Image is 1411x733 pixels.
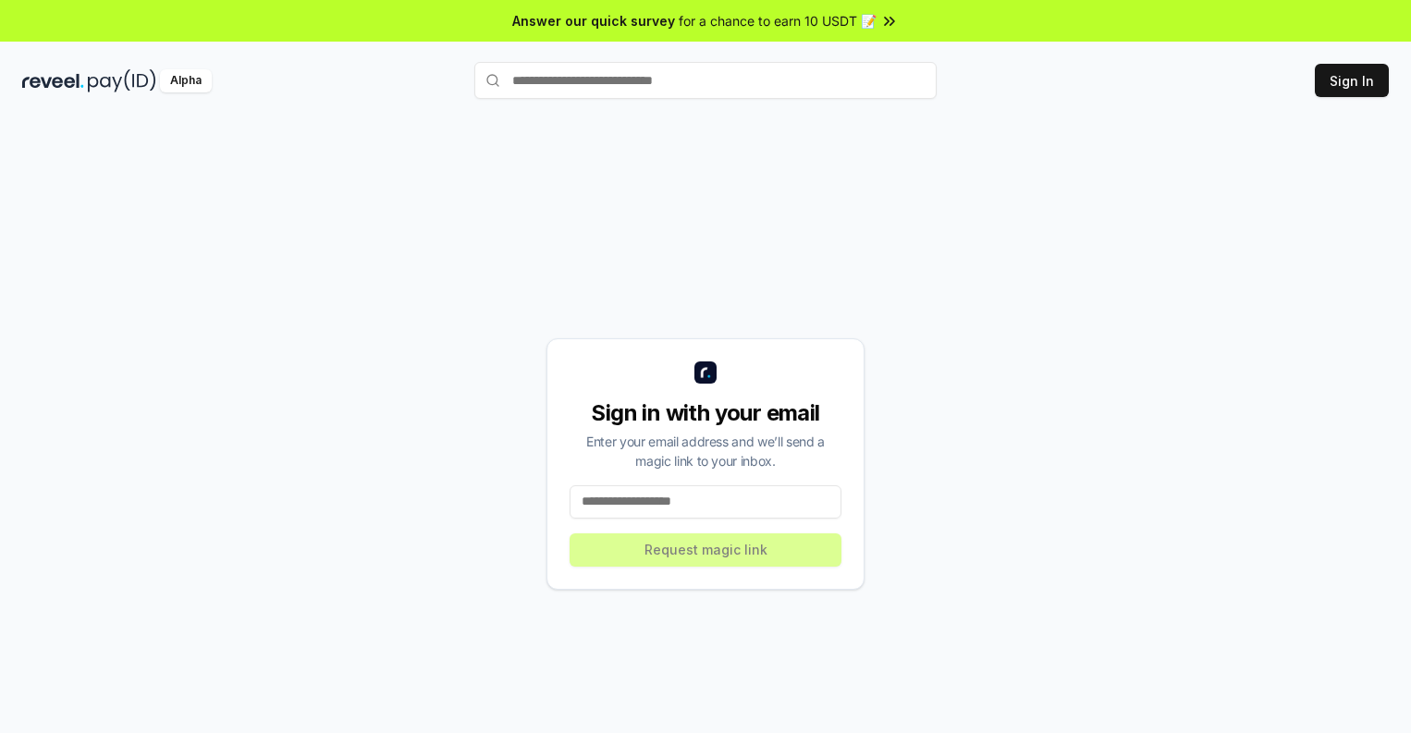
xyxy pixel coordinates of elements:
[694,361,717,384] img: logo_small
[22,69,84,92] img: reveel_dark
[512,11,675,31] span: Answer our quick survey
[160,69,212,92] div: Alpha
[570,398,841,428] div: Sign in with your email
[570,432,841,470] div: Enter your email address and we’ll send a magic link to your inbox.
[1315,64,1389,97] button: Sign In
[679,11,877,31] span: for a chance to earn 10 USDT 📝
[88,69,156,92] img: pay_id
